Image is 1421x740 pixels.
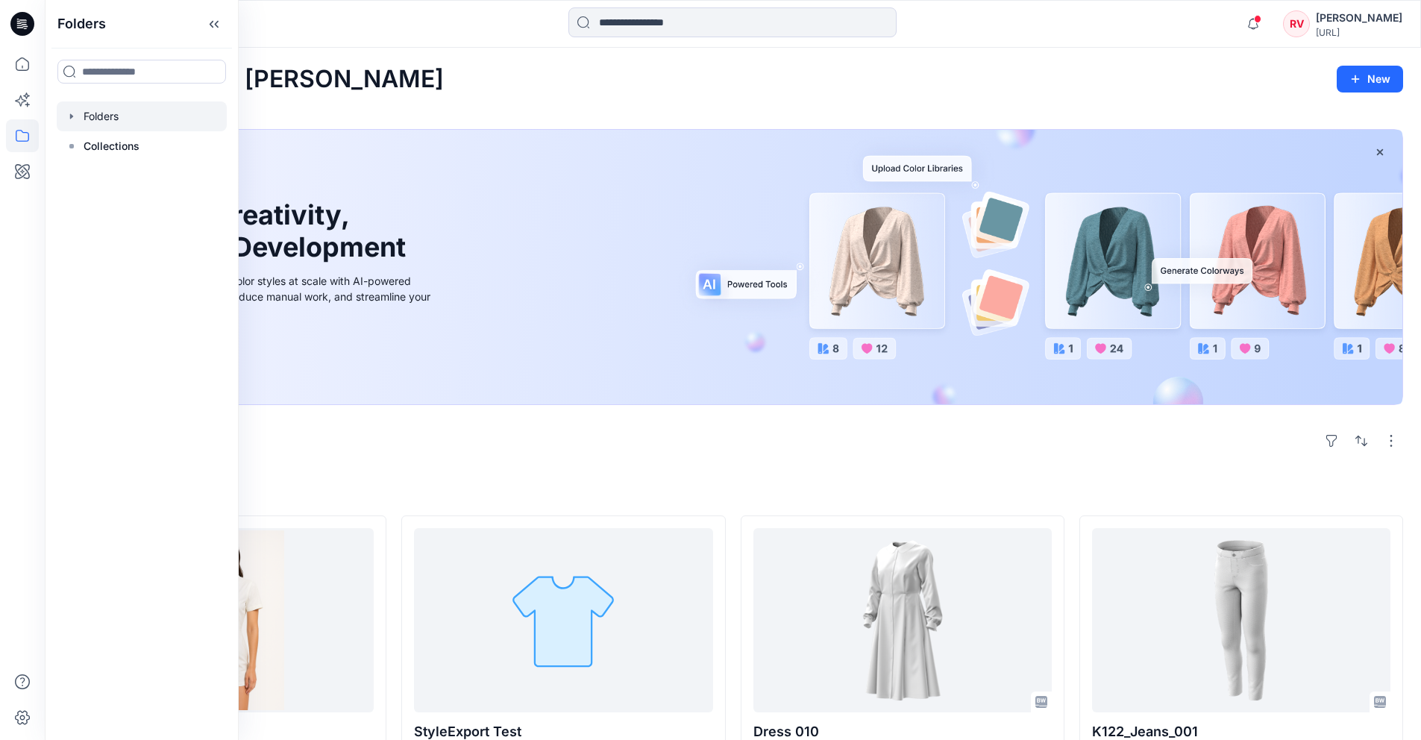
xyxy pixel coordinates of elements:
[84,137,139,155] p: Collections
[63,483,1403,501] h4: Styles
[1337,66,1403,92] button: New
[414,528,712,712] a: StyleExport Test
[1316,27,1402,38] div: [URL]
[1283,10,1310,37] div: RV
[1316,9,1402,27] div: [PERSON_NAME]
[99,199,413,263] h1: Unleash Creativity, Speed Up Development
[753,528,1052,712] a: Dress 010
[1092,528,1390,712] a: K122_Jeans_001
[63,66,444,93] h2: Welcome back, [PERSON_NAME]
[99,273,435,320] div: Explore ideas faster and recolor styles at scale with AI-powered tools that boost creativity, red...
[99,338,435,368] a: Discover more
